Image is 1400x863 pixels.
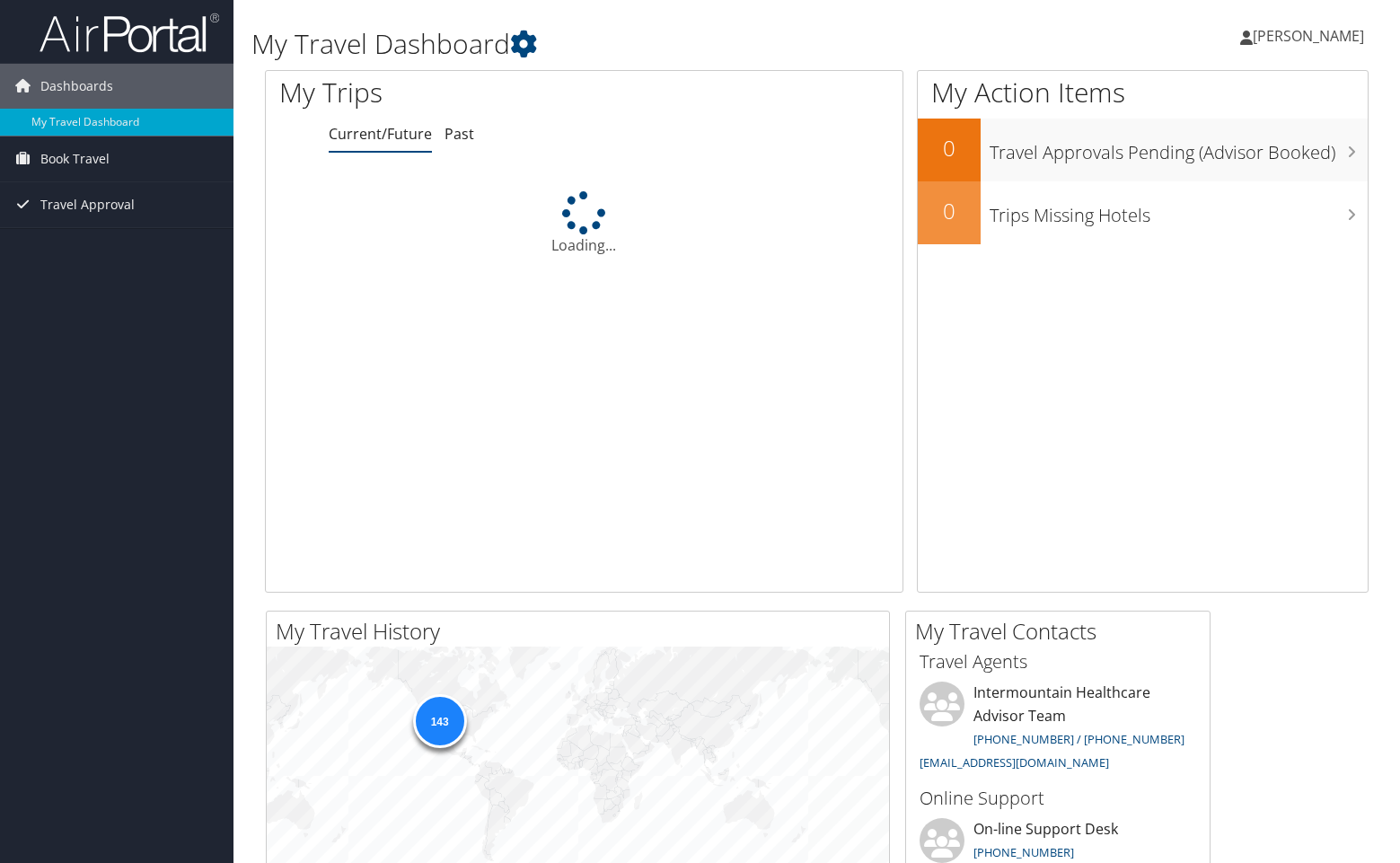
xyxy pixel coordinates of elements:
a: 0Travel Approvals Pending (Advisor Booked) [918,119,1368,181]
div: Loading... [266,191,903,256]
h2: My Travel Contacts [915,616,1210,647]
h3: Travel Agents [920,649,1196,674]
h1: My Travel Dashboard [251,25,1005,63]
a: [EMAIL_ADDRESS][DOMAIN_NAME] [920,754,1109,771]
h1: My Action Items [918,74,1368,111]
a: [PHONE_NUMBER] / [PHONE_NUMBER] [973,731,1184,747]
h3: Trips Missing Hotels [990,194,1368,228]
h3: Travel Approvals Pending (Advisor Booked) [990,131,1368,165]
a: [PHONE_NUMBER] [973,844,1074,860]
li: Intermountain Healthcare Advisor Team [911,682,1205,778]
span: [PERSON_NAME] [1253,26,1364,46]
h1: My Trips [279,74,623,111]
a: Past [445,124,474,144]
span: Travel Approval [40,182,135,227]
a: [PERSON_NAME] [1240,9,1382,63]
h2: 0 [918,196,981,226]
span: Dashboards [40,64,113,109]
a: 0Trips Missing Hotels [918,181,1368,244]
img: airportal-logo.png [40,12,219,54]
h2: 0 [918,133,981,163]
div: 143 [412,694,466,748]
a: Current/Future [329,124,432,144]
h2: My Travel History [276,616,889,647]
span: Book Travel [40,136,110,181]
h3: Online Support [920,786,1196,811]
